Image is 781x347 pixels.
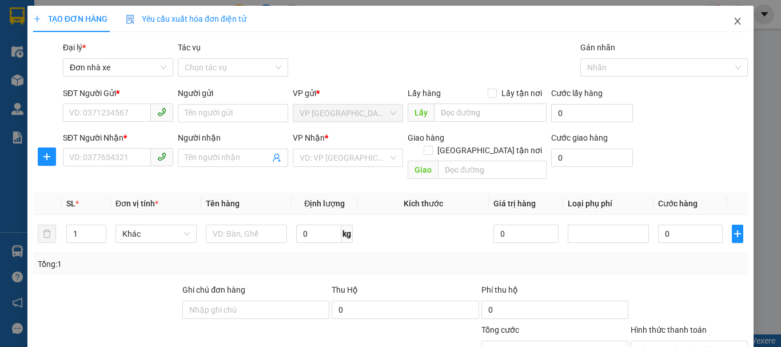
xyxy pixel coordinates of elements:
span: Yêu cầu xuất hóa đơn điện tử [126,14,246,23]
span: Lấy [408,103,434,122]
button: plus [732,225,743,243]
label: Hình thức thanh toán [631,325,707,334]
input: Dọc đường [434,103,547,122]
span: Tên hàng [206,199,240,208]
span: [GEOGRAPHIC_DATA] tận nơi [433,144,547,157]
input: VD: Bàn, Ghế [206,225,287,243]
div: SĐT Người Gửi [63,87,173,99]
label: Tác vụ [178,43,201,52]
span: plus [732,229,743,238]
div: Tổng: 1 [38,258,302,270]
span: Đơn nhà xe [70,59,166,76]
span: Định lượng [304,199,345,208]
span: Giá trị hàng [493,199,536,208]
div: SĐT Người Nhận [63,131,173,144]
span: Đơn vị tính [115,199,158,208]
span: SL [66,199,75,208]
button: delete [38,225,56,243]
input: Cước giao hàng [551,149,633,167]
span: Giao hàng [408,133,444,142]
span: Cước hàng [658,199,698,208]
span: close [733,17,742,26]
label: Ghi chú đơn hàng [182,285,245,294]
div: Người nhận [178,131,288,144]
label: Cước lấy hàng [551,89,603,98]
span: VP PHÚ SƠN [300,105,396,122]
button: plus [38,147,56,166]
input: Dọc đường [438,161,547,179]
span: Thu Hộ [332,285,358,294]
input: Cước lấy hàng [551,104,633,122]
span: user-add [272,153,281,162]
span: phone [157,107,166,117]
span: TẠO ĐƠN HÀNG [33,14,107,23]
span: kg [341,225,353,243]
input: Ghi chú đơn hàng [182,301,329,319]
div: Phí thu hộ [481,284,628,301]
div: Người gửi [178,87,288,99]
span: Tổng cước [481,325,519,334]
span: Đại lý [63,43,86,52]
span: Lấy hàng [408,89,441,98]
label: Gán nhãn [580,43,615,52]
th: Loại phụ phí [563,193,654,215]
span: Khác [122,225,190,242]
button: Close [722,6,754,38]
img: icon [126,15,135,24]
span: phone [157,152,166,161]
input: 0 [493,225,558,243]
span: plus [33,15,41,23]
span: plus [38,152,55,161]
label: Cước giao hàng [551,133,608,142]
span: Giao [408,161,438,179]
div: VP gửi [293,87,403,99]
span: Kích thước [404,199,443,208]
span: VP Nhận [293,133,325,142]
span: Lấy tận nơi [497,87,547,99]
